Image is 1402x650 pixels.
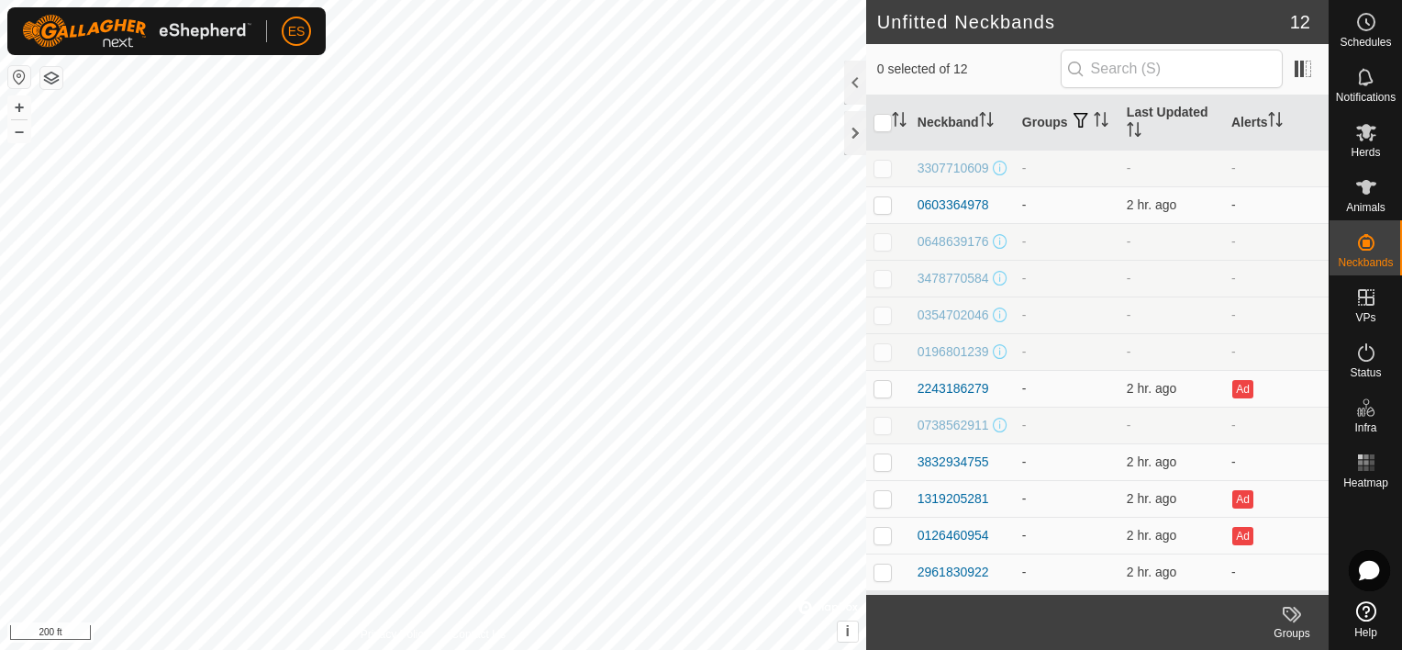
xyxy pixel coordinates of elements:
[877,60,1061,79] span: 0 selected of 12
[1127,161,1131,175] span: -
[979,115,994,129] p-sorticon: Activate to sort
[1015,186,1119,223] td: -
[1224,223,1329,260] td: -
[1224,407,1329,443] td: -
[1232,490,1252,509] button: Ad
[918,306,989,325] div: 0354702046
[8,96,30,118] button: +
[918,269,989,288] div: 3478770584
[1015,407,1119,443] td: -
[1015,260,1119,297] td: -
[1127,271,1131,286] span: -
[918,196,989,215] div: 0603364978
[1224,333,1329,370] td: -
[451,626,506,643] a: Contact Us
[1354,627,1377,638] span: Help
[1127,308,1131,322] span: -
[22,15,251,48] img: Gallagher Logo
[910,95,1015,151] th: Neckband
[918,563,989,582] div: 2961830922
[1224,443,1329,480] td: -
[1224,150,1329,186] td: -
[846,623,850,639] span: i
[918,526,989,545] div: 0126460954
[1127,454,1177,469] span: Aug 17, 2025, 7:37 AM
[1127,491,1177,506] span: Aug 17, 2025, 7:37 AM
[1015,443,1119,480] td: -
[918,453,989,472] div: 3832934755
[918,232,989,252] div: 0648639176
[1340,37,1391,48] span: Schedules
[1343,477,1388,488] span: Heatmap
[1224,554,1329,590] td: -
[1119,95,1224,151] th: Last Updated
[1015,554,1119,590] td: -
[918,489,989,509] div: 1319205281
[1224,297,1329,333] td: -
[1015,517,1119,554] td: -
[1015,223,1119,260] td: -
[1015,95,1119,151] th: Groups
[1232,527,1252,545] button: Ad
[1127,344,1131,359] span: -
[1061,50,1283,88] input: Search (S)
[1015,333,1119,370] td: -
[1336,92,1396,103] span: Notifications
[1224,186,1329,223] td: -
[1224,95,1329,151] th: Alerts
[40,67,62,89] button: Map Layers
[1127,125,1141,140] p-sorticon: Activate to sort
[1127,381,1177,396] span: Aug 17, 2025, 7:37 AM
[361,626,429,643] a: Privacy Policy
[1127,234,1131,249] span: -
[1268,115,1283,129] p-sorticon: Activate to sort
[1355,312,1375,323] span: VPs
[877,11,1290,33] h2: Unfitted Neckbands
[8,66,30,88] button: Reset Map
[1346,202,1385,213] span: Animals
[1094,115,1108,129] p-sorticon: Activate to sort
[1015,150,1119,186] td: -
[918,379,989,398] div: 2243186279
[918,342,989,362] div: 0196801239
[838,622,858,642] button: i
[1015,370,1119,407] td: -
[1354,422,1376,433] span: Infra
[8,120,30,142] button: –
[288,22,306,41] span: ES
[1330,594,1402,645] a: Help
[1127,565,1177,579] span: Aug 17, 2025, 7:37 AM
[1350,367,1381,378] span: Status
[1127,418,1131,432] span: -
[1224,260,1329,297] td: -
[1127,528,1177,543] span: Aug 17, 2025, 7:37 AM
[1015,480,1119,517] td: -
[1290,8,1310,36] span: 12
[918,416,989,435] div: 0738562911
[892,115,907,129] p-sorticon: Activate to sort
[1255,625,1329,642] div: Groups
[918,159,989,178] div: 3307710609
[1338,257,1393,268] span: Neckbands
[1351,147,1380,158] span: Herds
[1127,197,1177,212] span: Aug 17, 2025, 7:37 AM
[1232,380,1252,398] button: Ad
[1015,297,1119,333] td: -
